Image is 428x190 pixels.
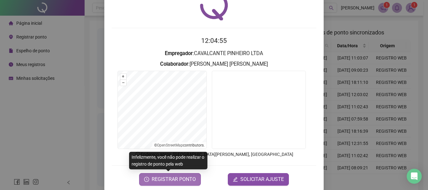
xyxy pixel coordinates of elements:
[120,80,126,86] button: –
[407,169,422,184] div: Open Intercom Messenger
[154,143,205,147] li: © contributors.
[157,143,183,147] a: OpenStreetMap
[240,176,284,183] span: SOLICITAR AJUSTE
[201,37,227,44] time: 12:04:55
[112,151,316,158] p: Endereço aprox. : [GEOGRAPHIC_DATA][PERSON_NAME], [GEOGRAPHIC_DATA]
[135,151,141,157] span: info-circle
[112,49,316,58] h3: : CAVALCANTE PINHEIRO LTDA
[233,177,238,182] span: edit
[112,60,316,68] h3: : [PERSON_NAME] [PERSON_NAME]
[129,152,207,169] div: Infelizmente, você não pode realizar o registro de ponto pela web
[144,177,149,182] span: clock-circle
[139,173,201,186] button: REGISTRAR PONTO
[228,173,289,186] button: editSOLICITAR AJUSTE
[165,50,193,56] strong: Empregador
[152,176,196,183] span: REGISTRAR PONTO
[120,74,126,80] button: +
[160,61,188,67] strong: Colaborador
